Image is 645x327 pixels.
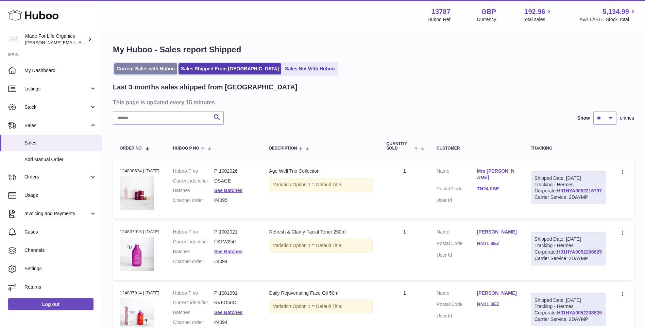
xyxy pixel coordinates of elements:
[292,182,342,187] span: Option 1 = Default Title;
[214,299,255,306] dd: RVFO50C
[531,171,606,205] div: Tracking - Hermes Corporate:
[557,249,602,255] a: H01HYA0052208625
[481,7,496,16] strong: GBP
[269,299,373,313] div: Variation:
[114,63,177,74] a: Current Sales with Huboo
[24,140,97,146] span: Sales
[531,293,606,327] div: Tracking - Hermes Corporate:
[269,168,373,174] div: Age Well Trio Collection
[534,236,602,242] div: Shipped Date: [DATE]
[120,237,154,271] img: refresh-_-clarify-facial-toner-250ml-fstw250-1.jpg
[173,146,199,151] span: Huboo P no
[437,252,477,258] dt: User Id
[386,142,412,151] span: Quantity Sold
[477,229,517,235] a: [PERSON_NAME]
[24,210,89,217] span: Invoicing and Payments
[477,240,517,247] a: NN11 3EZ
[437,313,477,319] dt: User Id
[557,310,602,315] a: H01HYA0052208625
[173,258,214,265] dt: Channel order
[428,16,451,23] div: Huboo Ref
[437,301,477,309] dt: Postal Code
[379,161,430,219] td: 1
[379,222,430,279] td: 1
[577,115,590,121] label: Show
[120,176,154,210] img: age-well-trio-collection-dsage-1.jpg
[113,44,634,55] h1: My Huboo - Sales report Shipped
[437,186,477,194] dt: Postal Code
[24,104,89,110] span: Stock
[477,301,517,308] a: NN11 3EZ
[24,174,89,180] span: Orders
[437,229,477,237] dt: Name
[173,197,214,204] dt: Channel order
[292,243,342,248] span: Option 1 = Default Title;
[534,316,602,323] div: Carrier Service: 2DAYMP
[283,63,337,74] a: Sales Not With Huboo
[24,192,97,199] span: Usage
[523,7,553,23] a: 192.96 Total sales
[120,290,159,296] div: 124837914 | [DATE]
[24,156,97,163] span: Add Manual Order
[214,168,255,174] dd: P-1002026
[173,239,214,245] dt: Current identifier
[173,178,214,184] dt: Current identifier
[173,290,214,296] dt: Huboo P no
[214,178,255,184] dd: DSAGE
[477,16,496,23] div: Currency
[173,248,214,255] dt: Batches
[477,186,517,192] a: TN24 0BE
[214,258,255,265] dd: #4094
[173,229,214,235] dt: Huboo P no
[25,33,86,46] div: Made For Life Organics
[8,34,18,45] img: geoff.winwood@madeforlifeorganics.com
[534,194,602,201] div: Carrier Service: 2DAYMP
[477,168,517,181] a: Mrs [PERSON_NAME]
[113,83,298,92] h2: Last 3 months sales shipped from [GEOGRAPHIC_DATA]
[431,7,451,16] strong: 13787
[531,146,606,151] div: Tracking
[120,168,159,174] div: 124890634 | [DATE]
[214,188,242,193] a: See Batches
[269,290,373,296] div: Daily Rejuvenating Face Oil 50ml
[24,284,97,290] span: Returns
[120,146,142,151] span: Order No
[292,304,342,309] span: Option 1 = Default Title;
[24,265,97,272] span: Settings
[269,146,297,151] span: Description
[24,122,89,129] span: Sales
[579,7,637,23] a: 5,134.99 AVAILABLE Stock Total
[579,16,637,23] span: AVAILABLE Stock Total
[437,146,517,151] div: Customer
[24,229,97,235] span: Cases
[173,299,214,306] dt: Current identifier
[25,40,173,45] span: [PERSON_NAME][EMAIL_ADDRESS][PERSON_NAME][DOMAIN_NAME]
[557,188,602,193] a: H01HYA0052216797
[269,229,373,235] div: Refresh & Clarify Facial Toner 250ml
[113,99,632,106] h3: This page is updated every 15 minutes
[173,319,214,326] dt: Channel order
[173,309,214,316] dt: Batches
[214,319,255,326] dd: #4094
[214,290,255,296] dd: P-1001991
[24,67,97,74] span: My Dashboard
[437,290,477,298] dt: Name
[534,175,602,182] div: Shipped Date: [DATE]
[534,297,602,304] div: Shipped Date: [DATE]
[437,197,477,204] dt: User Id
[214,310,242,315] a: See Batches
[477,290,517,296] a: [PERSON_NAME]
[523,16,553,23] span: Total sales
[24,86,89,92] span: Listings
[173,187,214,194] dt: Batches
[24,247,97,254] span: Channels
[214,239,255,245] dd: FSTW250
[120,229,159,235] div: 124837915 | [DATE]
[269,178,373,192] div: Variation:
[269,239,373,253] div: Variation:
[8,298,94,310] a: Log out
[534,255,602,262] div: Carrier Service: 2DAYMP
[214,249,242,254] a: See Batches
[602,7,629,16] span: 5,134.99
[437,168,477,183] dt: Name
